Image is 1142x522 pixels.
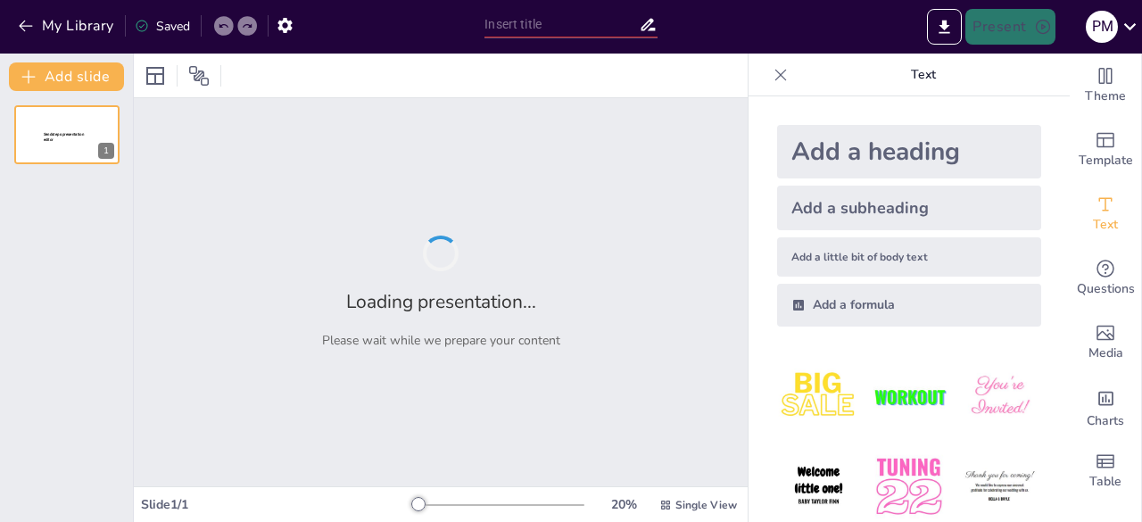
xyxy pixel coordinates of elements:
input: Insert title [484,12,638,37]
button: Export to PowerPoint [927,9,962,45]
span: Sendsteps presentation editor [44,132,84,142]
h2: Loading presentation... [346,289,536,314]
div: Add a subheading [777,186,1041,230]
div: P M [1086,11,1118,43]
div: Add charts and graphs [1070,375,1141,439]
span: Text [1093,215,1118,235]
div: Add ready made slides [1070,118,1141,182]
div: Add text boxes [1070,182,1141,246]
span: Questions [1077,279,1135,299]
span: Theme [1085,87,1126,106]
div: Add a table [1070,439,1141,503]
span: Table [1089,472,1121,492]
button: P M [1086,9,1118,45]
div: Add images, graphics, shapes or video [1070,311,1141,375]
p: Text [795,54,1052,96]
div: Get real-time input from your audience [1070,246,1141,311]
div: Saved [135,18,190,35]
div: Layout [141,62,170,90]
div: 1 [14,105,120,164]
span: Template [1079,151,1133,170]
span: Charts [1087,411,1124,431]
span: Position [188,65,210,87]
div: 20 % [602,496,645,513]
div: Add a heading [777,125,1041,178]
span: Media [1088,344,1123,363]
div: Change the overall theme [1070,54,1141,118]
img: 1.jpeg [777,355,860,438]
button: Present [965,9,1055,45]
img: 2.jpeg [867,355,950,438]
span: Single View [675,498,737,512]
button: Add slide [9,62,124,91]
p: Please wait while we prepare your content [322,332,560,349]
div: Add a formula [777,284,1041,327]
button: My Library [13,12,121,40]
div: Add a little bit of body text [777,237,1041,277]
img: 3.jpeg [958,355,1041,438]
div: Slide 1 / 1 [141,496,413,513]
div: 1 [98,143,114,159]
